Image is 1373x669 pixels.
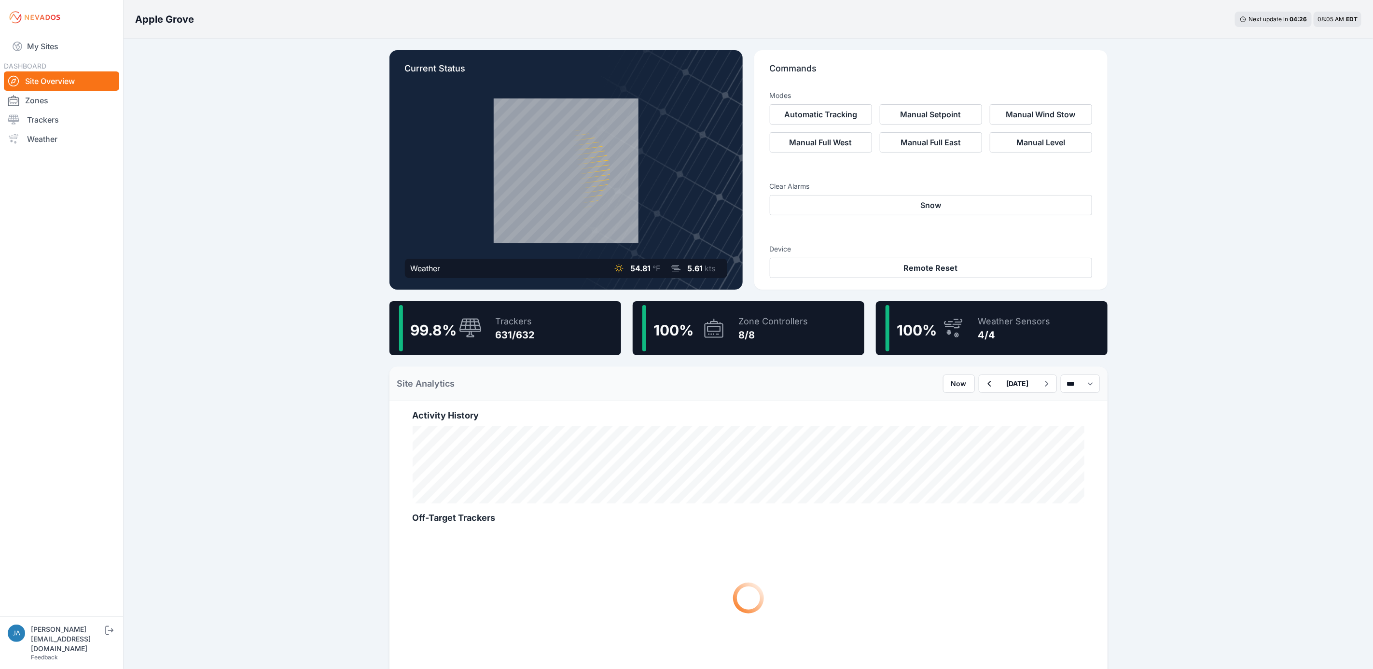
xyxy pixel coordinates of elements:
[943,375,975,393] button: Now
[496,328,535,342] div: 631/632
[389,301,621,355] a: 99.8%Trackers631/632
[4,129,119,149] a: Weather
[4,71,119,91] a: Site Overview
[411,321,457,339] span: 99.8 %
[876,301,1108,355] a: 100%Weather Sensors4/4
[653,264,661,273] span: °F
[1290,15,1307,23] div: 04 : 26
[897,321,937,339] span: 100 %
[770,181,1092,191] h3: Clear Alarms
[411,263,441,274] div: Weather
[4,35,119,58] a: My Sites
[770,244,1092,254] h3: Device
[8,10,62,25] img: Nevados
[135,7,194,32] nav: Breadcrumb
[978,328,1051,342] div: 4/4
[654,321,694,339] span: 100 %
[631,264,651,273] span: 54.81
[770,62,1092,83] p: Commands
[496,315,535,328] div: Trackers
[31,625,103,654] div: [PERSON_NAME][EMAIL_ADDRESS][DOMAIN_NAME]
[1346,15,1358,23] span: EDT
[4,91,119,110] a: Zones
[880,104,982,125] button: Manual Setpoint
[413,409,1084,422] h2: Activity History
[770,91,791,100] h3: Modes
[4,110,119,129] a: Trackers
[135,13,194,26] h3: Apple Grove
[705,264,716,273] span: kts
[978,315,1051,328] div: Weather Sensors
[8,625,25,642] img: jakub.przychodzien@energix-group.com
[770,195,1092,215] button: Snow
[397,377,455,390] h2: Site Analytics
[413,511,1084,525] h2: Off-Target Trackers
[770,132,872,153] button: Manual Full West
[999,375,1037,392] button: [DATE]
[688,264,703,273] span: 5.61
[739,315,808,328] div: Zone Controllers
[1318,15,1344,23] span: 08:05 AM
[1248,15,1288,23] span: Next update in
[31,654,58,661] a: Feedback
[405,62,727,83] p: Current Status
[990,104,1092,125] button: Manual Wind Stow
[4,62,46,70] span: DASHBOARD
[880,132,982,153] button: Manual Full East
[770,104,872,125] button: Automatic Tracking
[990,132,1092,153] button: Manual Level
[739,328,808,342] div: 8/8
[633,301,864,355] a: 100%Zone Controllers8/8
[770,258,1092,278] button: Remote Reset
